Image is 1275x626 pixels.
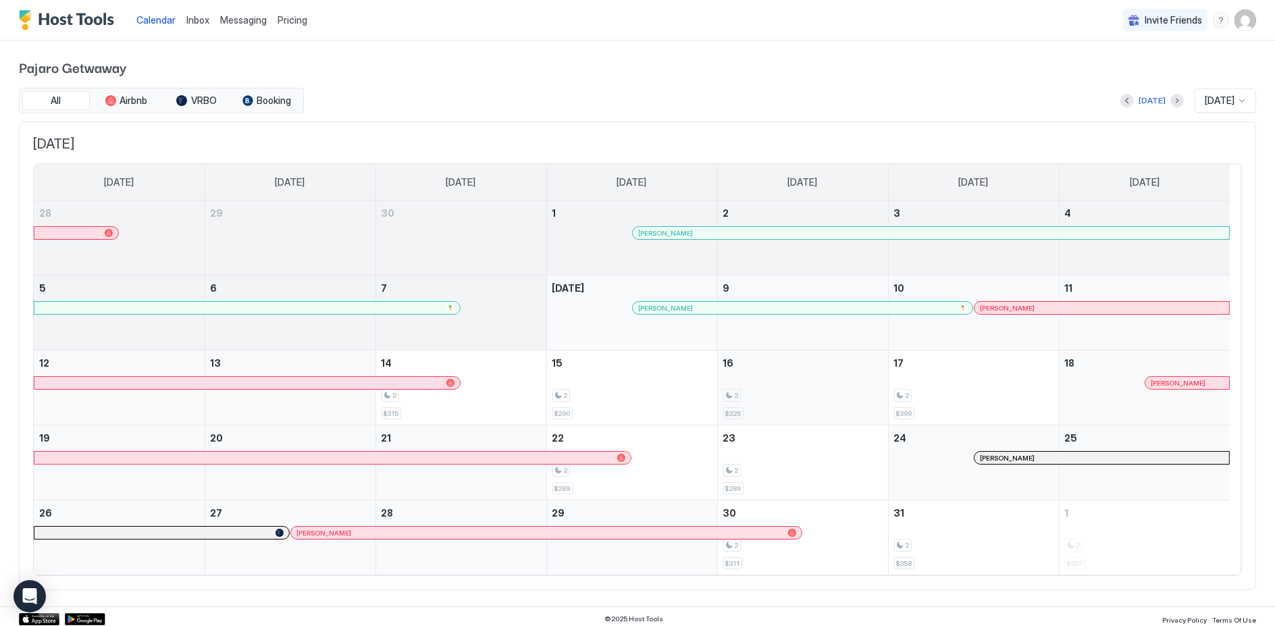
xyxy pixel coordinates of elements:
div: Open Intercom Messenger [14,580,46,612]
td: October 13, 2025 [205,350,375,425]
td: October 7, 2025 [375,276,546,350]
span: 30 [382,207,395,219]
span: Terms Of Use [1212,616,1256,624]
span: 10 [894,282,905,294]
a: October 31, 2025 [889,500,1059,525]
div: [PERSON_NAME] [638,229,1224,238]
a: October 25, 2025 [1060,425,1230,450]
span: [PERSON_NAME] [638,304,693,313]
span: © 2025 Host Tools [604,615,663,623]
span: Calendar [136,14,176,26]
td: October 10, 2025 [888,276,1059,350]
span: 4 [1065,207,1072,219]
span: 7 [382,282,388,294]
span: 17 [894,357,904,369]
span: 24 [894,432,907,444]
span: 13 [211,357,222,369]
span: 20 [211,432,224,444]
td: October 12, 2025 [34,350,205,425]
a: October 16, 2025 [718,350,888,375]
td: October 18, 2025 [1059,350,1230,425]
a: October 15, 2025 [547,350,717,375]
td: October 28, 2025 [375,500,546,575]
span: [PERSON_NAME] [1151,379,1205,388]
a: Terms Of Use [1212,612,1256,626]
a: October 9, 2025 [718,276,888,301]
span: 5 [39,282,46,294]
button: Previous month [1120,94,1134,107]
div: [PERSON_NAME] [980,304,1224,313]
span: 2 [393,391,397,400]
td: October 21, 2025 [375,425,546,500]
a: October 22, 2025 [547,425,717,450]
button: VRBO [163,91,230,110]
td: October 5, 2025 [34,276,205,350]
span: 31 [894,507,905,519]
div: [PERSON_NAME] [1151,379,1224,388]
span: [DATE] [1130,176,1160,188]
td: October 22, 2025 [546,425,717,500]
span: [PERSON_NAME] [296,529,351,538]
a: October 19, 2025 [34,425,205,450]
span: [DATE] [33,136,1242,153]
span: [PERSON_NAME] [638,229,693,238]
div: menu [1213,12,1229,28]
a: October 12, 2025 [34,350,205,375]
td: November 1, 2025 [1059,500,1230,575]
a: October 8, 2025 [547,276,717,301]
a: October 21, 2025 [376,425,546,450]
span: [DATE] [104,176,134,188]
span: Booking [257,95,292,107]
a: September 29, 2025 [205,201,375,226]
span: All [51,95,61,107]
button: [DATE] [1137,93,1168,109]
span: 16 [723,357,734,369]
a: October 27, 2025 [205,500,375,525]
a: October 4, 2025 [1060,201,1230,226]
td: October 29, 2025 [546,500,717,575]
td: October 24, 2025 [888,425,1059,500]
td: October 26, 2025 [34,500,205,575]
span: 23 [723,432,736,444]
span: Inbox [186,14,209,26]
span: Pajaro Getwaway [19,57,1256,77]
a: October 26, 2025 [34,500,205,525]
td: September 30, 2025 [375,201,546,276]
span: 29 [211,207,224,219]
a: Inbox [186,13,209,27]
td: October 16, 2025 [717,350,888,425]
div: User profile [1234,9,1256,31]
a: Sunday [90,164,147,201]
a: Host Tools Logo [19,10,120,30]
span: [DATE] [1205,95,1234,107]
a: September 28, 2025 [34,201,205,226]
div: tab-group [19,88,304,113]
span: 12 [39,357,49,369]
span: [PERSON_NAME] [980,454,1035,463]
td: October 4, 2025 [1059,201,1230,276]
span: $290 [554,409,571,418]
span: 26 [39,507,52,519]
a: October 5, 2025 [34,276,205,301]
div: [PERSON_NAME] [980,454,1224,463]
button: Airbnb [93,91,160,110]
span: 29 [552,507,565,519]
a: November 1, 2025 [1060,500,1230,525]
span: 2 [735,541,739,550]
button: Booking [233,91,301,110]
td: October 17, 2025 [888,350,1059,425]
div: App Store [19,613,59,625]
td: September 28, 2025 [34,201,205,276]
td: October 6, 2025 [205,276,375,350]
a: Messaging [220,13,267,27]
a: October 17, 2025 [889,350,1059,375]
a: October 13, 2025 [205,350,375,375]
span: $358 [896,559,912,568]
span: 19 [39,432,50,444]
span: [DATE] [959,176,989,188]
span: $311 [725,559,740,568]
span: Airbnb [120,95,148,107]
a: October 1, 2025 [547,201,717,226]
a: October 24, 2025 [889,425,1059,450]
div: [PERSON_NAME] [638,304,967,313]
